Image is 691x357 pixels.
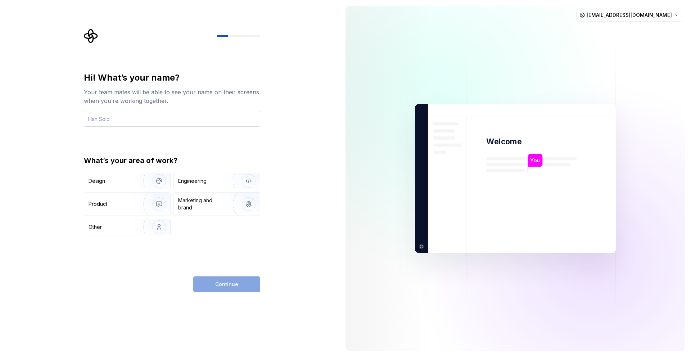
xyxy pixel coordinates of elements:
div: Your team mates will be able to see your name on their screens when you’re working together. [84,88,260,105]
input: Han Solo [84,111,260,127]
div: What’s your area of work? [84,155,260,166]
button: [EMAIL_ADDRESS][DOMAIN_NAME] [576,9,682,22]
div: Other [89,223,102,231]
p: Welcome [486,136,521,147]
p: You [530,157,540,164]
div: Hi! What’s your name? [84,72,260,83]
div: Marketing and brand [178,197,227,211]
div: Engineering [178,177,207,185]
span: [EMAIL_ADDRESS][DOMAIN_NAME] [587,12,672,19]
div: Product [89,200,107,208]
div: Design [89,177,105,185]
svg: Supernova Logo [84,29,98,43]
